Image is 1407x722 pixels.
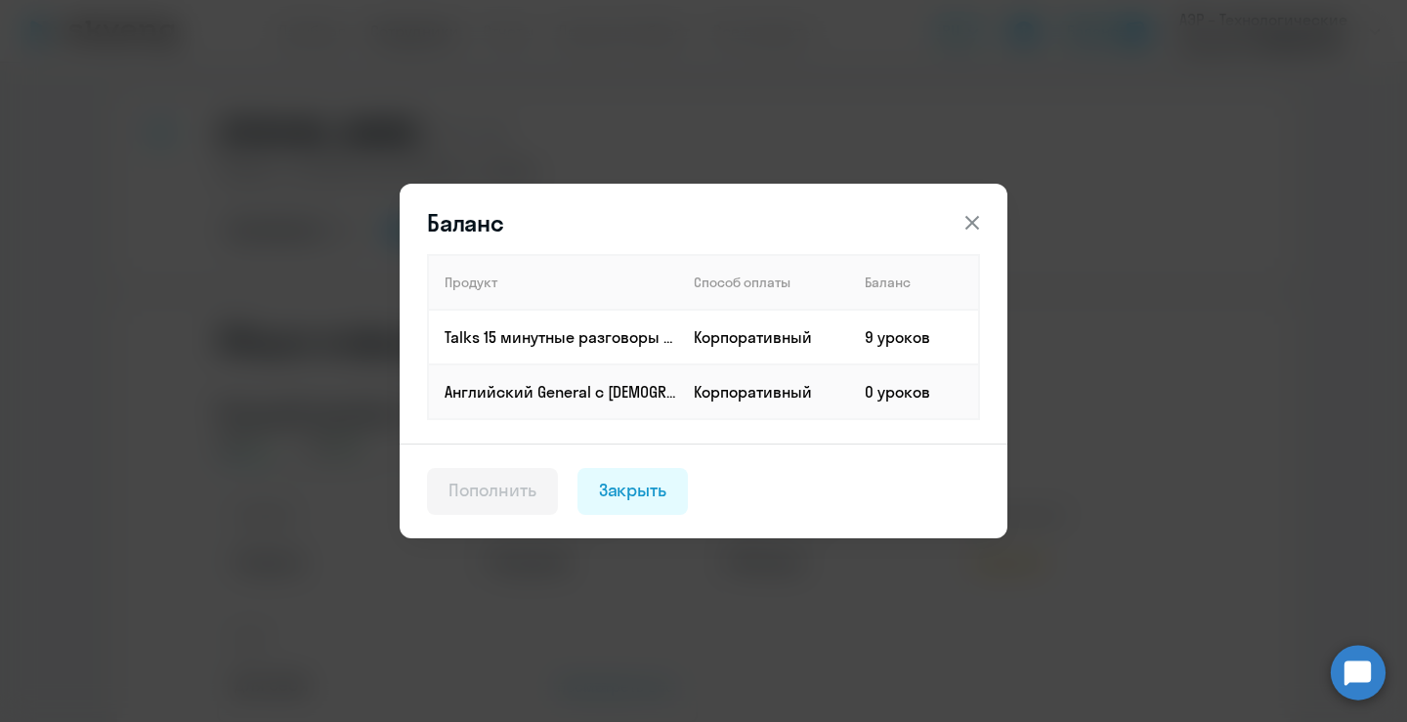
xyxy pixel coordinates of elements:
p: Talks 15 минутные разговоры на английском [445,326,677,348]
th: Способ оплаты [678,255,849,310]
td: Корпоративный [678,310,849,364]
div: Пополнить [448,478,536,503]
td: 9 уроков [849,310,979,364]
header: Баланс [400,207,1007,238]
button: Закрыть [577,468,689,515]
button: Пополнить [427,468,558,515]
div: Закрыть [599,478,667,503]
td: 0 уроков [849,364,979,419]
th: Баланс [849,255,979,310]
td: Корпоративный [678,364,849,419]
th: Продукт [428,255,678,310]
p: Английский General с [DEMOGRAPHIC_DATA] преподавателем [445,381,677,403]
